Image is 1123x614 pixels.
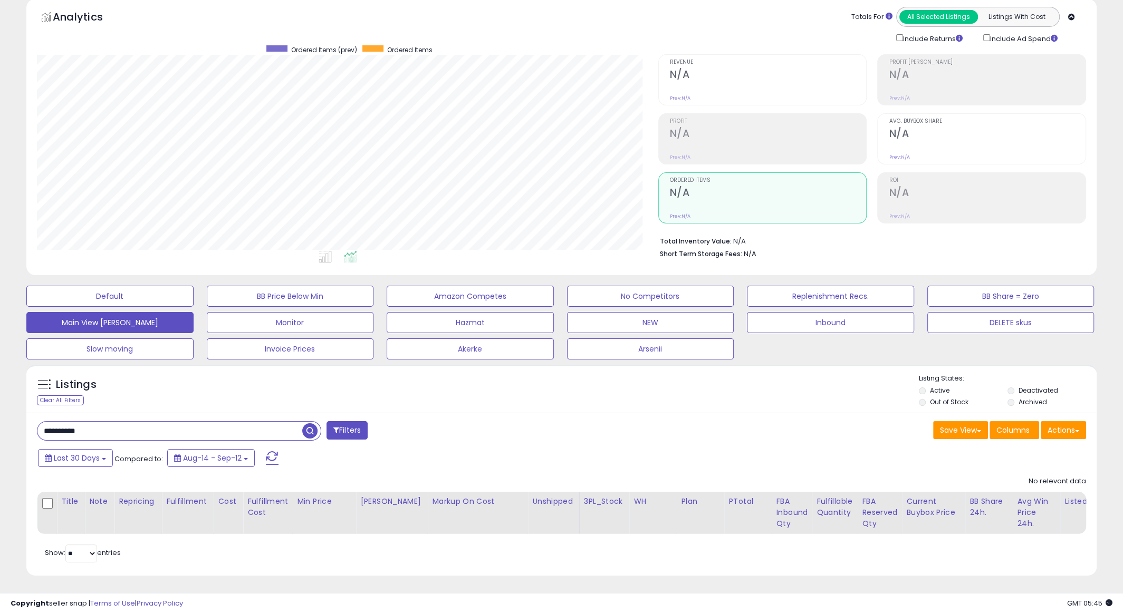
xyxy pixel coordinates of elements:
[387,312,554,333] button: Hazmat
[889,178,1086,183] span: ROI
[26,286,194,307] button: Default
[360,496,423,507] div: [PERSON_NAME]
[532,496,575,507] div: Unshipped
[119,496,157,507] div: Repricing
[61,496,80,507] div: Title
[660,234,1078,247] li: N/A
[747,312,914,333] button: Inbound
[906,496,961,518] div: Current Buybox Price
[11,598,49,608] strong: Copyright
[1017,496,1055,529] div: Avg Win Price 24h.
[207,312,374,333] button: Monitor
[889,119,1086,124] span: Avg. Buybox Share
[670,213,690,219] small: Prev: N/A
[629,492,677,534] th: CSV column name: cust_attr_2_WH
[327,421,368,440] button: Filters
[584,496,625,507] div: 3PL_Stock
[218,496,238,507] div: Cost
[26,338,194,359] button: Slow moving
[387,286,554,307] button: Amazon Competes
[862,496,897,529] div: FBA Reserved Qty
[933,421,988,439] button: Save View
[889,69,1086,83] h2: N/A
[889,187,1086,201] h2: N/A
[137,598,183,608] a: Privacy Policy
[56,377,97,392] h5: Listings
[45,548,121,558] span: Show: entries
[670,187,867,201] h2: N/A
[970,496,1008,518] div: BB Share 24h.
[297,496,351,507] div: Min Price
[889,95,909,101] small: Prev: N/A
[1019,397,1047,406] label: Archived
[681,496,719,507] div: Plan
[670,178,867,183] span: Ordered Items
[927,312,1095,333] button: DELETE skus
[207,286,374,307] button: BB Price Below Min
[528,492,580,534] th: CSV column name: cust_attr_4_Unshipped
[670,119,867,124] span: Profit
[247,496,288,518] div: Fulfillment Cost
[670,95,690,101] small: Prev: N/A
[567,312,734,333] button: NEW
[1029,476,1086,486] div: No relevant data
[207,338,374,359] button: Invoice Prices
[567,338,734,359] button: Arsenii
[90,598,135,608] a: Terms of Use
[670,128,867,142] h2: N/A
[54,453,100,463] span: Last 30 Days
[744,249,756,259] span: N/A
[889,213,909,219] small: Prev: N/A
[670,60,867,65] span: Revenue
[975,32,1074,44] div: Include Ad Spend
[1041,421,1086,439] button: Actions
[1019,386,1058,395] label: Deactivated
[889,128,1086,142] h2: N/A
[677,492,724,534] th: CSV column name: cust_attr_5_Plan
[728,496,767,507] div: PTotal
[889,60,1086,65] span: Profit [PERSON_NAME]
[167,449,255,467] button: Aug-14 - Sep-12
[927,286,1095,307] button: BB Share = Zero
[166,496,209,507] div: Fulfillment
[919,374,1097,384] p: Listing States:
[776,496,808,529] div: FBA inbound Qty
[432,496,523,507] div: Markup on Cost
[428,492,528,534] th: The percentage added to the cost of goods (COGS) that forms the calculator for Min & Max prices.
[747,286,914,307] button: Replenishment Recs.
[888,32,975,44] div: Include Returns
[37,395,84,405] div: Clear All Filters
[387,45,433,54] span: Ordered Items
[11,599,183,609] div: seller snap | |
[579,492,629,534] th: CSV column name: cust_attr_3_3PL_Stock
[634,496,672,507] div: WH
[851,12,892,22] div: Totals For
[387,338,554,359] button: Akerke
[26,312,194,333] button: Main View [PERSON_NAME]
[291,45,357,54] span: Ordered Items (prev)
[977,10,1056,24] button: Listings With Cost
[38,449,113,467] button: Last 30 Days
[930,386,949,395] label: Active
[114,454,163,464] span: Compared to:
[930,397,968,406] label: Out of Stock
[670,154,690,160] small: Prev: N/A
[670,69,867,83] h2: N/A
[990,421,1039,439] button: Columns
[724,492,772,534] th: CSV column name: cust_attr_1_PTotal
[660,249,742,258] b: Short Term Storage Fees:
[53,9,123,27] h5: Analytics
[660,237,732,246] b: Total Inventory Value:
[996,425,1030,435] span: Columns
[183,453,242,463] span: Aug-14 - Sep-12
[567,286,734,307] button: No Competitors
[817,496,853,518] div: Fulfillable Quantity
[899,10,978,24] button: All Selected Listings
[889,154,909,160] small: Prev: N/A
[89,496,110,507] div: Note
[1067,598,1112,608] span: 2025-10-14 05:45 GMT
